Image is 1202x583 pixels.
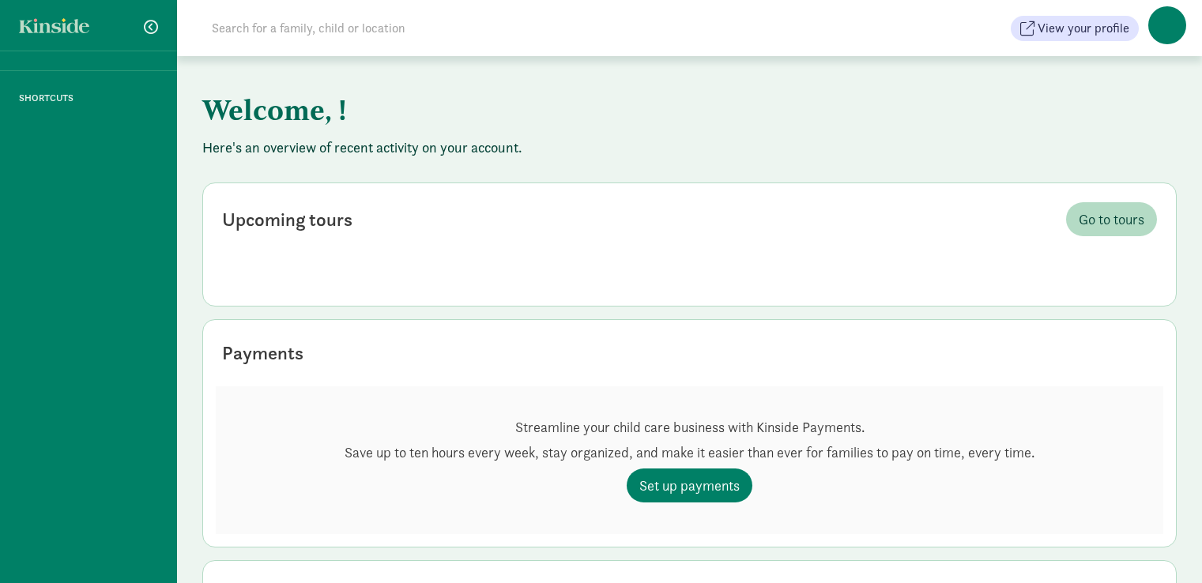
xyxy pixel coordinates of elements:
[345,443,1034,462] p: Save up to ten hours every week, stay organized, and make it easier than ever for families to pay...
[639,475,740,496] span: Set up payments
[202,13,646,44] input: Search for a family, child or location
[202,81,985,138] h1: Welcome, !
[1011,16,1139,41] button: View your profile
[222,205,352,234] div: Upcoming tours
[345,418,1034,437] p: Streamline your child care business with Kinside Payments.
[1079,209,1144,230] span: Go to tours
[1066,202,1157,236] a: Go to tours
[222,339,303,367] div: Payments
[202,138,1177,157] p: Here's an overview of recent activity on your account.
[1038,19,1129,38] span: View your profile
[627,468,752,502] a: Set up payments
